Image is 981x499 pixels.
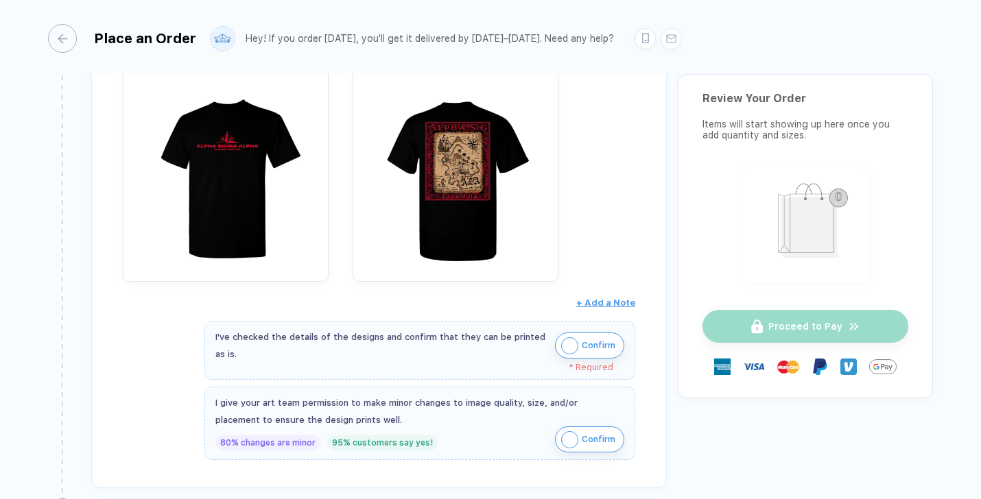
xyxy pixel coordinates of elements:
img: icon [561,431,578,448]
img: shopping_bag.png [749,174,862,273]
div: 95% customers say yes! [327,435,438,450]
img: Venmo [840,358,857,375]
span: Confirm [582,428,615,450]
button: iconConfirm [555,332,624,358]
img: icon [561,337,578,354]
img: express [714,358,731,375]
img: Paypal [812,358,828,375]
button: iconConfirm [555,426,624,452]
div: 80% changes are minor [215,435,320,450]
div: * Required [215,363,613,372]
div: Items will start showing up here once you add quantity and sizes. [702,119,908,141]
span: Confirm [582,334,615,356]
img: 747be359-d0d0-4573-b8f1-e6f554234f7a_nt_back_1757354380483.jpg [359,75,552,267]
img: visa [743,356,765,378]
img: master-card [777,356,799,378]
span: + Add a Note [576,297,635,308]
img: user profile [211,27,235,51]
div: I've checked the details of the designs and confirm that they can be printed as is. [215,328,548,363]
div: Review Your Order [702,92,908,105]
div: I give your art team permission to make minor changes to image quality, size, and/or placement to... [215,394,624,428]
div: Hey! If you order [DATE], you'll get it delivered by [DATE]–[DATE]. Need any help? [246,33,614,45]
button: + Add a Note [576,292,635,314]
div: Place an Order [94,30,196,47]
img: GPay [869,353,897,380]
img: 747be359-d0d0-4573-b8f1-e6f554234f7a_nt_front_1757354380480.jpg [130,75,322,267]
